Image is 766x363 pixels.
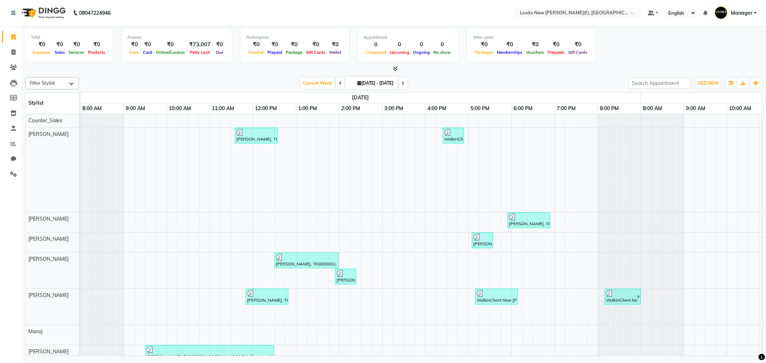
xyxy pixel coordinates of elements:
[214,50,225,55] span: Due
[731,9,752,17] span: Manager
[524,50,546,55] span: Vouchers
[275,254,338,267] div: [PERSON_NAME], TK8000001, 12:30 PM-02:00 PM, K [PERSON_NAME] and Gloss Fusio Dose (₹2800),Ironing...
[188,50,212,55] span: Petty cash
[67,41,86,49] div: ₹0
[469,103,491,114] a: 5:00 PM
[167,103,193,114] a: 10:00 AM
[28,117,62,124] span: Counter_Sales
[28,292,69,298] span: [PERSON_NAME]
[141,50,154,55] span: Card
[53,41,67,49] div: ₹0
[388,50,411,55] span: Upcoming
[432,41,452,49] div: 0
[473,234,492,247] div: [PERSON_NAME] bhaveja, TK07, 05:05 PM-05:35 PM, Ironing Curls(F)* (₹650)
[628,77,691,89] input: Search Appointment
[350,93,371,103] a: September 1, 2025
[266,50,284,55] span: Prepaid
[28,131,69,137] span: [PERSON_NAME]
[641,103,664,114] a: 8:00 AM
[697,80,719,86] span: ADD NEW
[356,80,395,86] span: [DATE] - [DATE]
[363,50,388,55] span: Completed
[524,41,546,49] div: ₹0
[432,50,452,55] span: No show
[28,348,69,355] span: [PERSON_NAME]
[598,103,621,114] a: 8:00 PM
[426,103,448,114] a: 4:00 PM
[154,41,186,49] div: ₹0
[512,103,534,114] a: 6:00 PM
[28,216,69,222] span: [PERSON_NAME]
[566,41,589,49] div: ₹0
[411,41,432,49] div: 0
[30,80,55,86] span: Filter Stylist
[246,41,266,49] div: ₹0
[31,34,107,41] div: Total
[495,50,524,55] span: Memberships
[546,50,566,55] span: Prepaids
[127,50,141,55] span: Cash
[146,346,273,360] div: [PERSON_NAME], TK8000001, 09:30 AM-12:30 PM, Premium Wax~Full Body (₹3500),Side Locks (₹400),Nose...
[296,103,319,114] a: 1:00 PM
[154,50,186,55] span: Online/Custom
[605,290,637,303] div: WalkinClient New [PERSON_NAME](F), TK11, 08:10 PM-09:40 PM, Ironing Curls(F)* (₹650),Roots Touchu...
[28,256,69,262] span: [PERSON_NAME]
[336,270,356,283] div: [PERSON_NAME], TK03, 01:55 PM-02:25 PM, Ironing Curls(F)* (₹650)
[300,77,335,89] span: Current Week
[727,103,753,114] a: 10:00 AM
[53,50,67,55] span: Sales
[284,50,304,55] span: Package
[363,34,452,41] div: Appointment
[186,41,213,49] div: ₹73,007
[141,41,154,49] div: ₹0
[253,103,279,114] a: 12:00 PM
[86,41,107,49] div: ₹0
[127,34,226,41] div: Finance
[684,103,707,114] a: 9:00 AM
[566,50,589,55] span: Gift Cards
[31,50,53,55] span: Expenses
[363,41,388,49] div: 0
[18,3,68,23] img: logo
[213,41,226,49] div: ₹0
[508,213,549,227] div: [PERSON_NAME], TK09, 05:55 PM-06:55 PM, GK Wash Conditioning(F)* (₹450),Blow Dry Stylist(F)* (₹400)
[473,41,495,49] div: ₹0
[339,103,362,114] a: 2:00 PM
[127,41,141,49] div: ₹0
[80,103,103,114] a: 8:00 AM
[31,41,53,49] div: ₹0
[495,41,524,49] div: ₹0
[444,129,463,142] div: WalkinClient New [PERSON_NAME](F), TK06, 04:25 PM-04:55 PM, Ironing Curls(F)* (₹650)
[304,41,327,49] div: ₹0
[67,50,86,55] span: Services
[284,41,304,49] div: ₹0
[79,3,111,23] b: 08047224946
[473,50,495,55] span: Packages
[28,328,42,335] span: Manoj
[388,41,411,49] div: 0
[304,50,327,55] span: Gift Cards
[236,129,277,142] div: [PERSON_NAME], TK01, 11:35 AM-12:35 PM, Roots Touchup Majirel(F) (₹1700)
[266,41,284,49] div: ₹0
[327,41,343,49] div: ₹0
[715,6,727,19] img: Manager
[124,103,147,114] a: 9:00 AM
[28,236,69,242] span: [PERSON_NAME]
[246,34,343,41] div: Redemption
[546,41,566,49] div: ₹0
[411,50,432,55] span: Ongoing
[210,103,236,114] a: 11:00 AM
[473,34,589,41] div: Other sales
[327,50,343,55] span: Wallet
[86,50,107,55] span: Products
[246,50,266,55] span: Voucher
[476,290,517,303] div: WalkinClient New [PERSON_NAME](F), TK08, 05:10 PM-06:10 PM, Ironing Curls(F)* (₹650),GK Wash Cond...
[246,290,288,303] div: [PERSON_NAME], TK02, 11:50 AM-12:50 PM, Roots Touchup Inoa(F) (₹2000)
[28,100,43,106] span: Stylist
[555,103,577,114] a: 7:00 PM
[382,103,405,114] a: 3:00 PM
[696,78,720,88] button: ADD NEW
